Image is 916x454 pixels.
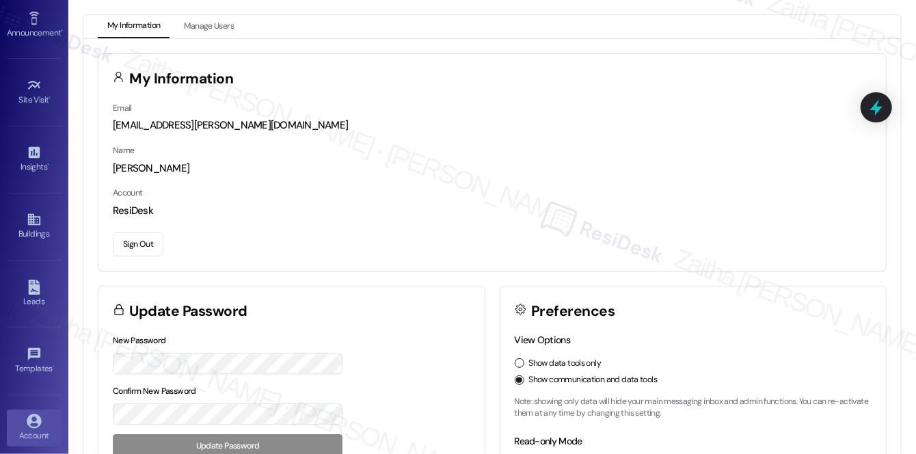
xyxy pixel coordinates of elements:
a: Insights • [7,141,62,178]
a: Leads [7,276,62,312]
label: Read-only Mode [515,435,582,447]
div: ResiDesk [113,204,872,218]
span: • [49,93,51,103]
label: View Options [515,334,571,346]
button: Manage Users [174,15,243,38]
a: Site Visit • [7,74,62,111]
div: [EMAIL_ADDRESS][PERSON_NAME][DOMAIN_NAME] [113,118,872,133]
label: Email [113,103,132,113]
h3: Update Password [130,304,247,319]
span: • [61,26,63,36]
h3: Preferences [531,304,615,319]
button: My Information [98,15,170,38]
a: Templates • [7,343,62,379]
a: Account [7,410,62,446]
a: Buildings [7,208,62,245]
h3: My Information [130,72,234,86]
p: Note: showing only data will hide your main messaging inbox and admin functions. You can re-activ... [515,396,872,420]
label: Confirm New Password [113,386,196,397]
label: Show data tools only [529,358,602,370]
div: [PERSON_NAME] [113,161,872,176]
label: Account [113,187,143,198]
label: New Password [113,335,166,346]
span: • [47,160,49,170]
button: Sign Out [113,232,163,256]
label: Show communication and data tools [529,374,658,386]
label: Name [113,145,135,156]
span: • [53,362,55,371]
